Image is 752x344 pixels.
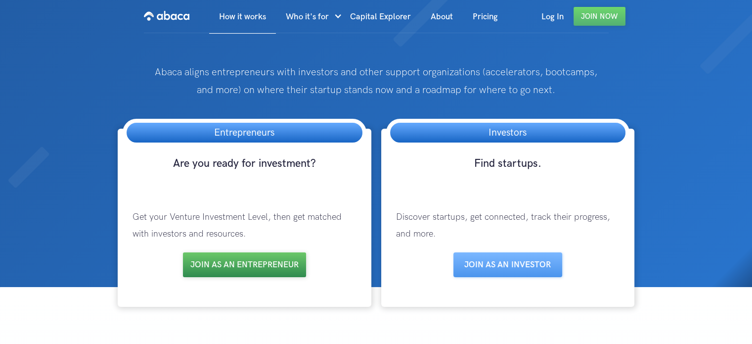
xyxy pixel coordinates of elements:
p: Get your Venture Investment Level, then get matched with investors and resources. [123,199,366,252]
h3: Find startups. [386,156,629,189]
a: Join Now [574,7,625,26]
h3: Entrepreneurs [204,123,284,143]
h3: Investors [479,123,536,143]
p: Abaca aligns entrepreneurs with investors and other support organizations (accelerators, bootcamp... [150,63,602,99]
a: Join as aN INVESTOR [453,252,562,277]
h3: Are you ready for investment? [123,156,366,189]
a: Join as an entrepreneur [183,252,306,277]
img: Abaca logo [144,8,189,24]
p: Discover startups, get connected, track their progress, and more. [386,199,629,252]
